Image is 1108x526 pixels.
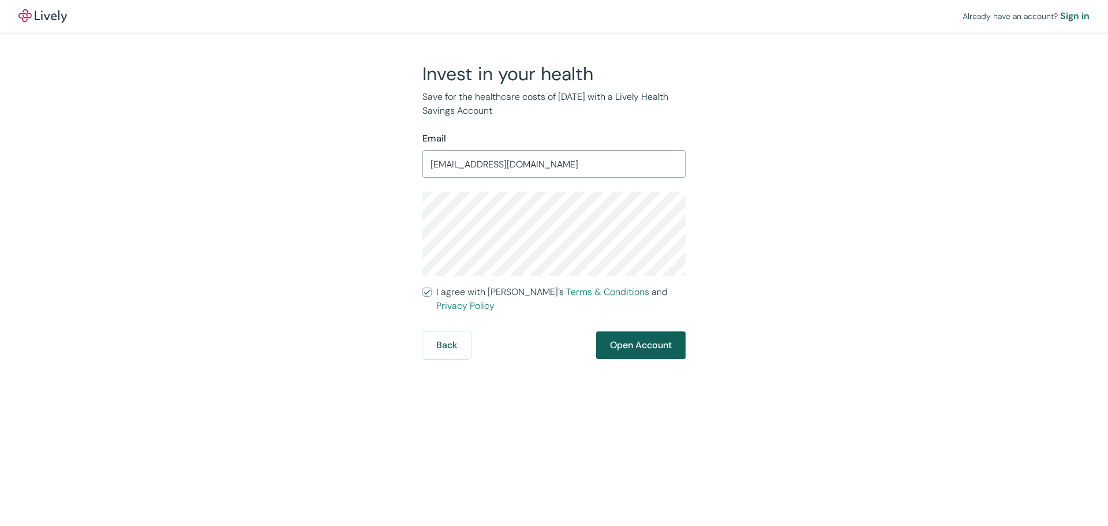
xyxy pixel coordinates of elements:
a: LivelyLively [18,9,67,23]
div: Already have an account? [963,9,1090,23]
button: Open Account [596,331,686,359]
a: Privacy Policy [436,300,495,312]
span: I agree with [PERSON_NAME]’s and [436,285,686,313]
img: Lively [18,9,67,23]
label: Email [422,132,446,146]
button: Back [422,331,471,359]
p: Save for the healthcare costs of [DATE] with a Lively Health Savings Account [422,90,686,118]
a: Terms & Conditions [566,286,649,298]
a: Sign in [1060,9,1090,23]
h2: Invest in your health [422,62,686,85]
